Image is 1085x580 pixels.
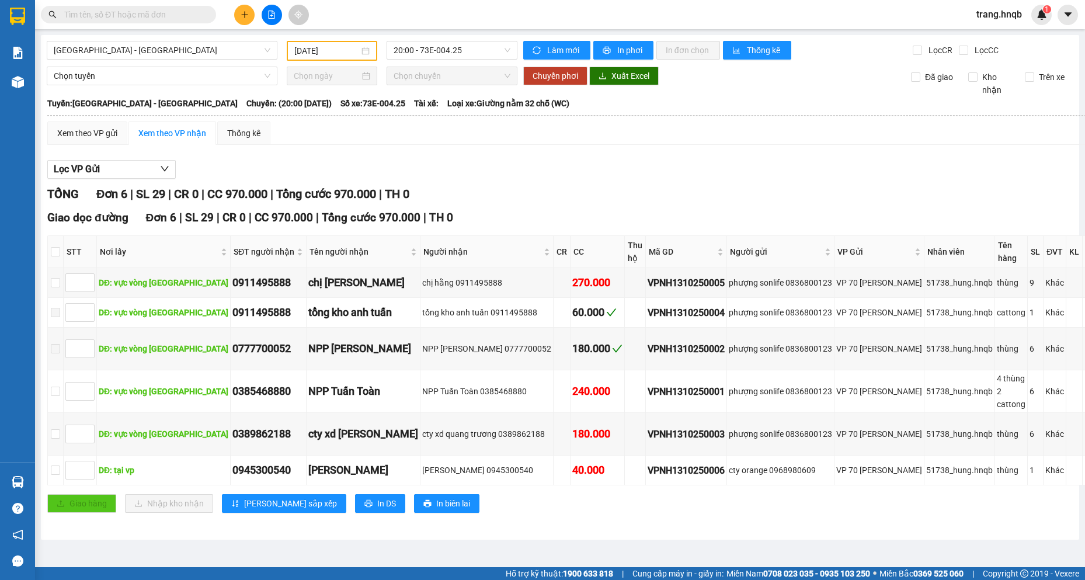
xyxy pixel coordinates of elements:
[47,187,79,201] span: TỔNG
[563,569,613,578] strong: 1900 633 818
[632,567,724,580] span: Cung cấp máy in - giấy in:
[1063,9,1073,20] span: caret-down
[130,187,133,201] span: |
[364,499,373,509] span: printer
[836,428,922,440] div: VP 70 [PERSON_NAME]
[926,428,993,440] div: 51738_hung.hnqb
[837,245,912,258] span: VP Gửi
[422,428,551,440] div: cty xd quang trương 0389862188
[1030,385,1041,398] div: 6
[12,555,23,567] span: message
[307,370,420,413] td: NPP Tuấn Toàn
[64,8,202,21] input: Tìm tên, số ĐT hoặc mã đơn
[1043,5,1051,13] sup: 1
[1030,276,1041,289] div: 9
[646,298,727,328] td: VPNH1310250004
[589,67,659,85] button: downloadXuất Excel
[924,44,954,57] span: Lọc CR
[308,275,418,291] div: chị [PERSON_NAME]
[249,211,252,224] span: |
[926,276,993,289] div: 51738_hung.hnqb
[572,304,623,321] div: 60.000
[308,304,418,321] div: tổng kho anh tuấn
[99,464,228,477] div: DĐ: tại vp
[997,428,1025,440] div: thùng
[646,413,727,456] td: VPNH1310250003
[294,11,302,19] span: aim
[246,97,332,110] span: Chuyến: (20:00 [DATE])
[307,268,420,298] td: chị hằng
[879,567,964,580] span: Miền Bắc
[648,305,725,320] div: VPNH1310250004
[997,306,1025,319] div: cattong
[234,5,255,25] button: plus
[241,11,249,19] span: plus
[646,328,727,370] td: VPNH1310250002
[99,385,228,398] div: DĐ: vực vòng [GEOGRAPHIC_DATA]
[12,476,24,488] img: warehouse-icon
[873,571,877,576] span: ⚪️
[599,72,607,81] span: download
[726,567,870,580] span: Miền Nam
[168,187,171,201] span: |
[232,383,304,400] div: 0385468880
[96,187,127,201] span: Đơn 6
[611,70,649,82] span: Xuất Excel
[926,306,993,319] div: 51738_hung.hnqb
[648,463,725,478] div: VPNH1310250006
[924,236,995,268] th: Nhân viên
[622,567,624,580] span: |
[646,370,727,413] td: VPNH1310250001
[729,342,832,355] div: phượng sonlife 0836800123
[385,187,409,201] span: TH 0
[54,67,270,85] span: Chọn tuyến
[160,164,169,173] span: down
[355,494,405,513] button: printerIn DS
[926,464,993,477] div: 51738_hung.hnqb
[834,268,924,298] td: VP 70 Nguyễn Hoàng
[572,275,623,291] div: 270.000
[232,426,304,442] div: 0389862188
[422,306,551,319] div: tổng kho anh tuấn 0911495888
[648,276,725,290] div: VPNH1310250005
[834,370,924,413] td: VP 70 Nguyễn Hoàng
[836,342,922,355] div: VP 70 [PERSON_NAME]
[649,245,715,258] span: Mã GD
[316,211,319,224] span: |
[1045,276,1064,289] div: Khác
[308,383,418,400] div: NPP Tuấn Toàn
[12,76,24,88] img: warehouse-icon
[648,427,725,442] div: VPNH1310250003
[997,342,1025,355] div: thùng
[646,268,727,298] td: VPNH1310250005
[47,160,176,179] button: Lọc VP Gửi
[10,8,25,25] img: logo-vxr
[12,503,23,514] span: question-circle
[54,41,270,59] span: Hà Nội - Quảng Bình
[47,211,128,224] span: Giao dọc đường
[834,328,924,370] td: VP 70 Nguyễn Hoàng
[554,236,571,268] th: CR
[294,70,360,82] input: Chọn ngày
[232,341,304,357] div: 0777700052
[138,127,206,140] div: Xem theo VP nhận
[262,5,282,25] button: file-add
[99,306,228,319] div: DĐ: vực vòng [GEOGRAPHIC_DATA]
[1030,306,1041,319] div: 1
[920,71,958,84] span: Đã giao
[222,494,346,513] button: sort-ascending[PERSON_NAME] sắp xếp
[995,236,1028,268] th: Tên hàng
[997,464,1025,477] div: thùng
[648,342,725,356] div: VPNH1310250002
[572,383,623,400] div: 240.000
[288,5,309,25] button: aim
[54,162,100,176] span: Lọc VP Gửi
[978,71,1017,96] span: Kho nhận
[217,211,220,224] span: |
[729,464,832,477] div: cty orange 0968980609
[533,46,542,55] span: sync
[146,211,177,224] span: Đơn 6
[1058,5,1078,25] button: caret-down
[231,413,307,456] td: 0389862188
[231,298,307,328] td: 0911495888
